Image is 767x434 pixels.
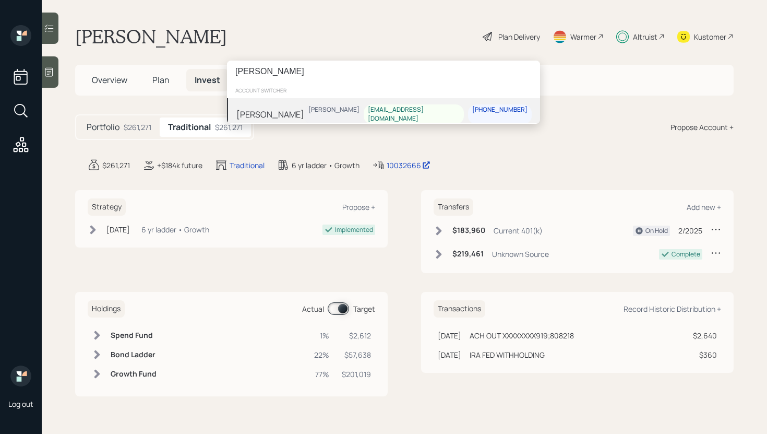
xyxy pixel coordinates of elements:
[227,83,540,98] div: account switcher
[227,61,540,83] input: Type a command or search…
[308,105,359,114] div: [PERSON_NAME]
[236,108,304,121] div: [PERSON_NAME]
[472,105,528,114] div: [PHONE_NUMBER]
[368,105,460,123] div: [EMAIL_ADDRESS][DOMAIN_NAME]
